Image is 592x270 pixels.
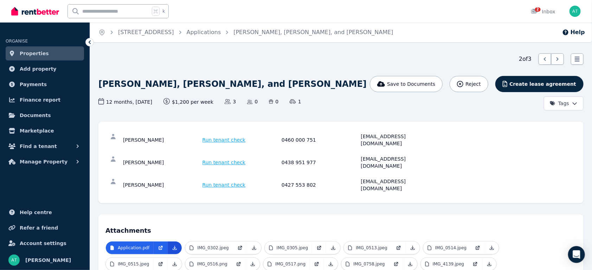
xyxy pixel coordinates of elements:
a: [STREET_ADDRESS] [118,29,174,36]
span: 2 [535,7,541,12]
a: Download Attachment [485,242,499,254]
button: Create lease agreement [495,76,584,92]
a: Payments [6,77,84,91]
span: Create lease agreement [509,81,576,88]
a: Application.pdf [106,242,154,254]
span: ORGANISE [6,39,28,44]
p: Application.pdf [118,245,149,251]
button: Find a tenant [6,139,84,153]
div: 0460 000 751 [282,133,359,147]
p: IMG_0514.jpeg [435,245,467,251]
a: Help centre [6,205,84,219]
div: [EMAIL_ADDRESS][DOMAIN_NAME] [361,155,438,169]
a: IMG_0305.jpeg [265,242,313,254]
span: Save to Documents [387,81,435,88]
p: IMG_0516.png [197,261,227,267]
div: Open Intercom Messenger [568,246,585,263]
div: 0438 951 977 [282,155,359,169]
a: Marketplace [6,124,84,138]
div: [EMAIL_ADDRESS][DOMAIN_NAME] [361,178,438,192]
span: 0 [269,98,278,105]
a: IMG_0302.jpeg [185,242,233,254]
a: Open in new Tab [312,242,326,254]
span: Reject [465,81,481,88]
span: Documents [20,111,51,120]
span: Marketplace [20,127,54,135]
div: [PERSON_NAME] [123,178,200,192]
button: Help [562,28,585,37]
a: Download Attachment [247,242,261,254]
p: IMG_0513.jpeg [356,245,387,251]
span: 3 [225,98,236,105]
h4: Attachments [105,221,577,236]
span: Run tenant check [202,159,246,166]
button: Save to Documents [370,76,443,92]
span: $1,200 per week [163,98,213,105]
span: Payments [20,80,47,89]
p: IMG_0302.jpeg [197,245,229,251]
img: Alexander Tran [570,6,581,17]
span: Run tenant check [202,136,246,143]
span: Run tenant check [202,181,246,188]
a: Documents [6,108,84,122]
div: [EMAIL_ADDRESS][DOMAIN_NAME] [361,133,438,147]
span: k [162,8,165,14]
img: Alexander Tran [8,255,20,266]
span: 12 months , [DATE] [98,98,152,105]
div: Inbox [531,8,555,15]
a: Download Attachment [406,242,420,254]
p: IMG_0517.png [275,261,305,267]
span: Account settings [20,239,66,247]
span: 1 [290,98,301,105]
span: 0 [247,98,258,105]
a: Open in new Tab [233,242,247,254]
a: IMG_0514.jpeg [423,242,471,254]
img: RentBetter [11,6,59,17]
div: [PERSON_NAME] [123,155,200,169]
button: Tags [544,96,584,110]
button: Manage Property [6,155,84,169]
a: Download Attachment [168,242,182,254]
button: Reject [450,76,488,92]
a: Refer a friend [6,221,84,235]
a: Finance report [6,93,84,107]
a: [PERSON_NAME], [PERSON_NAME], and [PERSON_NAME] [233,29,393,36]
p: IMG_0305.jpeg [277,245,308,251]
a: Applications [187,29,221,36]
span: Add property [20,65,57,73]
p: IMG_0515.jpeg [118,261,149,267]
a: IMG_0513.jpeg [344,242,392,254]
span: Help centre [20,208,52,217]
a: Open in new Tab [471,242,485,254]
a: Add property [6,62,84,76]
div: [PERSON_NAME] [123,133,200,147]
span: Refer a friend [20,224,58,232]
span: Manage Property [20,157,67,166]
div: 0427 553 802 [282,178,359,192]
a: Account settings [6,236,84,250]
span: 2 of 3 [519,55,532,63]
span: Properties [20,49,49,58]
span: Find a tenant [20,142,57,150]
h1: [PERSON_NAME], [PERSON_NAME], and [PERSON_NAME] [98,78,367,90]
a: Properties [6,46,84,60]
p: IMG_4139.jpeg [433,261,464,267]
a: Download Attachment [326,242,340,254]
p: IMG_0758.jpeg [353,261,385,267]
span: Tags [550,100,569,107]
span: Finance report [20,96,60,104]
a: Open in new Tab [154,242,168,254]
nav: Breadcrumb [90,22,402,42]
a: Open in new Tab [392,242,406,254]
span: [PERSON_NAME] [25,256,71,264]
